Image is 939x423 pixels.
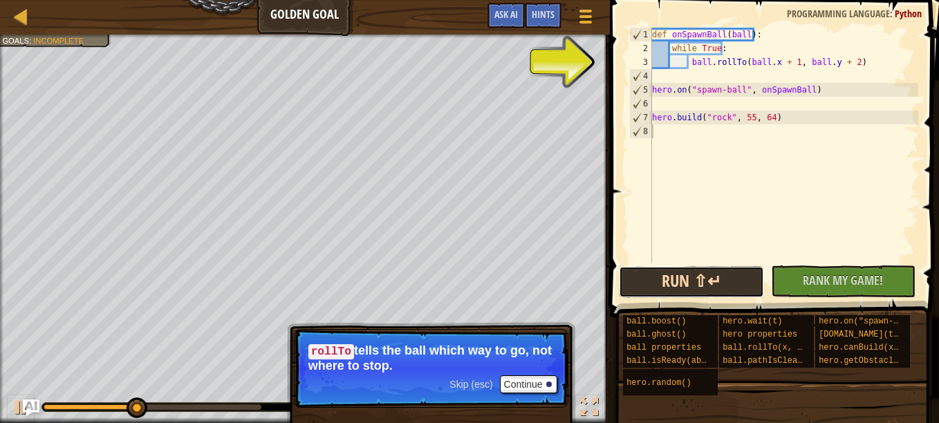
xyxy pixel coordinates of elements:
[723,343,807,352] span: ball.rollTo(x, y)
[500,375,557,393] button: Continue
[308,344,554,373] p: tells the ball which way to go, not where to stop.
[771,265,915,297] button: Rank My Game!
[803,272,883,289] span: Rank My Game!
[626,356,731,366] span: ball.isReady(ability)
[630,111,652,124] div: 7
[626,378,691,388] span: hero.random()
[630,28,652,41] div: 1
[449,379,492,390] span: Skip (esc)
[532,8,555,21] span: Hints
[630,124,652,138] div: 8
[619,266,763,298] button: Run ⇧↵
[723,317,782,326] span: hero.wait(t)
[626,330,686,339] span: ball.ghost()
[29,36,33,45] span: :
[33,36,84,45] span: Incomplete
[568,3,603,35] button: Show game menu
[819,317,938,326] span: hero.on("spawn-ball", f)
[630,69,652,83] div: 4
[819,356,938,366] span: hero.getObstacleAt(x, y)
[629,41,652,55] div: 2
[723,330,797,339] span: hero properties
[23,399,39,416] button: Ask AI
[575,395,603,423] button: Toggle fullscreen
[2,36,29,45] span: Goals
[723,356,832,366] span: ball.pathIsClear(x, y)
[787,7,890,20] span: Programming language
[7,395,35,423] button: Ctrl + P: Play
[895,7,922,20] span: Python
[626,343,701,352] span: ball properties
[630,97,652,111] div: 6
[629,55,652,69] div: 3
[494,8,518,21] span: Ask AI
[626,317,686,326] span: ball.boost()
[487,3,525,28] button: Ask AI
[308,344,354,359] code: rollTo
[630,83,652,97] div: 5
[819,343,913,352] span: hero.canBuild(x, y)
[890,7,895,20] span: :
